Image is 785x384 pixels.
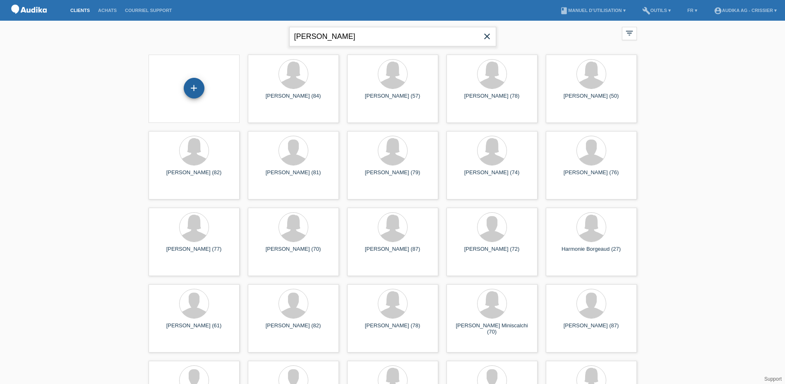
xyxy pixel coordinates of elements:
a: FR ▾ [683,8,701,13]
i: filter_list [625,29,634,38]
i: build [642,7,651,15]
a: Support [764,376,782,382]
i: account_circle [714,7,722,15]
div: [PERSON_NAME] (81) [254,169,332,182]
a: Clients [66,8,94,13]
div: [PERSON_NAME] (87) [552,322,630,336]
a: Courriel Support [121,8,176,13]
a: Achats [94,8,121,13]
div: [PERSON_NAME] (77) [155,246,233,259]
div: [PERSON_NAME] (87) [354,246,432,259]
i: close [482,31,492,41]
a: account_circleAudika AG - Crissier ▾ [710,8,781,13]
a: POS — MF Group [8,16,50,22]
div: [PERSON_NAME] (78) [354,322,432,336]
i: book [560,7,568,15]
div: [PERSON_NAME] (78) [453,93,531,106]
div: [PERSON_NAME] Miniscalchi (70) [453,322,531,336]
div: [PERSON_NAME] (84) [254,93,332,106]
div: [PERSON_NAME] (82) [254,322,332,336]
div: [PERSON_NAME] (57) [354,93,432,106]
div: Harmonie Borgeaud (27) [552,246,630,259]
a: buildOutils ▾ [638,8,675,13]
div: [PERSON_NAME] (70) [254,246,332,259]
div: [PERSON_NAME] (76) [552,169,630,182]
div: [PERSON_NAME] (74) [453,169,531,182]
a: bookManuel d’utilisation ▾ [556,8,629,13]
input: Recherche... [289,27,496,46]
div: [PERSON_NAME] (50) [552,93,630,106]
div: [PERSON_NAME] (61) [155,322,233,336]
div: [PERSON_NAME] (72) [453,246,531,259]
div: [PERSON_NAME] (79) [354,169,432,182]
div: [PERSON_NAME] (82) [155,169,233,182]
div: Enregistrer le client [184,81,204,95]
